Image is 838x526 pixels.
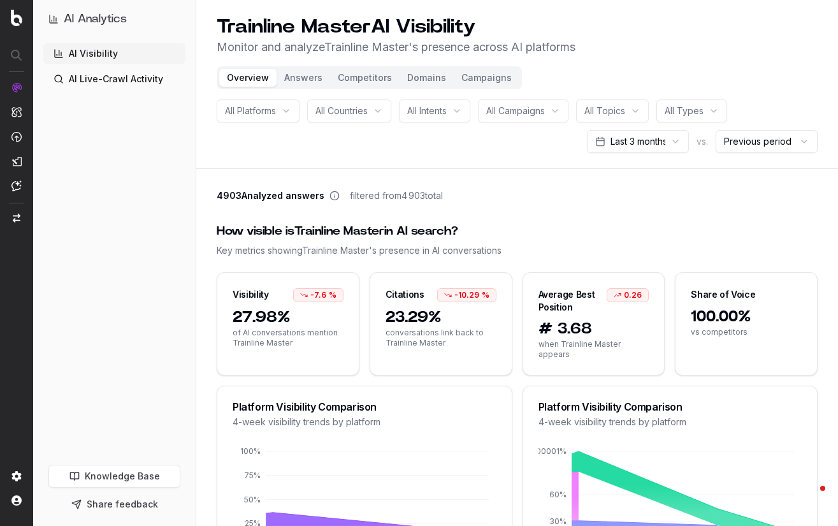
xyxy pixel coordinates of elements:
span: 23.29% [386,307,496,328]
a: AI Visibility [43,43,185,64]
div: Share of Voice [691,288,755,301]
iframe: Intercom live chat [795,483,825,513]
img: Setting [11,471,22,481]
button: Domains [400,69,454,87]
h1: Trainline Master AI Visibility [217,15,575,38]
tspan: 75% [244,471,261,480]
button: Competitors [330,69,400,87]
img: Activation [11,131,22,142]
h1: AI Analytics [64,10,127,28]
img: Botify logo [11,10,22,26]
p: Monitor and analyze Trainline Master 's presence across AI platforms [217,38,575,56]
a: Knowledge Base [48,465,180,488]
img: Intelligence [11,106,22,117]
span: All Platforms [225,105,276,117]
span: % [329,290,336,300]
div: Key metrics showing Trainline Master 's presence in AI conversations [217,244,818,257]
tspan: 100% [240,446,261,456]
img: Analytics [11,82,22,92]
tspan: 60% [549,490,567,499]
div: -7.6 [293,288,343,302]
span: 100.00% [691,307,802,327]
div: Platform Visibility Comparison [538,402,802,412]
div: 4-week visibility trends by platform [233,416,496,428]
span: All Countries [315,105,368,117]
div: How visible is Trainline Master in AI search? [217,223,818,240]
img: My account [11,495,22,506]
tspan: 50% [244,495,261,504]
img: Studio [11,156,22,166]
span: # 3.68 [538,319,649,339]
span: 4903 Analyzed answers [217,189,324,202]
div: Visibility [233,288,269,301]
div: Average Best Position [538,288,607,314]
button: Share feedback [48,493,180,516]
span: when Trainline Master appears [538,339,649,360]
div: Citations [386,288,424,301]
img: Assist [11,180,22,191]
span: vs. [697,135,708,148]
button: Answers [277,69,330,87]
tspan: 109.60000000000001% [475,446,567,456]
button: AI Analytics [48,10,180,28]
button: Overview [219,69,277,87]
span: 27.98% [233,307,343,328]
span: All Topics [584,105,625,117]
span: of AI conversations mention Trainline Master [233,328,343,348]
div: 4-week visibility trends by platform [538,416,802,428]
span: conversations link back to Trainline Master [386,328,496,348]
div: -10.29 [437,288,496,302]
a: AI Live-Crawl Activity [43,69,185,89]
span: % [482,290,489,300]
div: 0.26 [607,288,649,302]
button: Campaigns [454,69,519,87]
span: vs competitors [691,327,802,337]
span: All Intents [407,105,447,117]
div: Platform Visibility Comparison [233,402,496,412]
tspan: 30% [549,516,567,526]
img: Switch project [13,214,20,223]
span: All Campaigns [486,105,545,117]
span: filtered from 4 903 total [350,189,443,202]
